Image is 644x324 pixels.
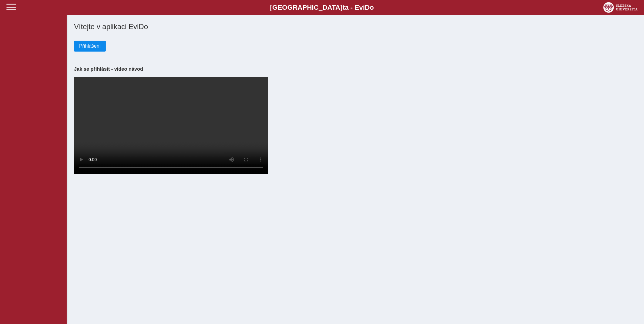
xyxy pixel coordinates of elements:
img: logo_web_su.png [603,2,638,13]
button: Přihlášení [74,41,106,52]
span: t [343,4,345,11]
h1: Vítejte v aplikaci EviDo [74,22,637,31]
span: Přihlášení [79,43,101,49]
video: Your browser does not support the video tag. [74,77,268,174]
h3: Jak se přihlásit - video návod [74,66,637,72]
span: o [370,4,374,11]
span: D [365,4,370,11]
b: [GEOGRAPHIC_DATA] a - Evi [18,4,626,12]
